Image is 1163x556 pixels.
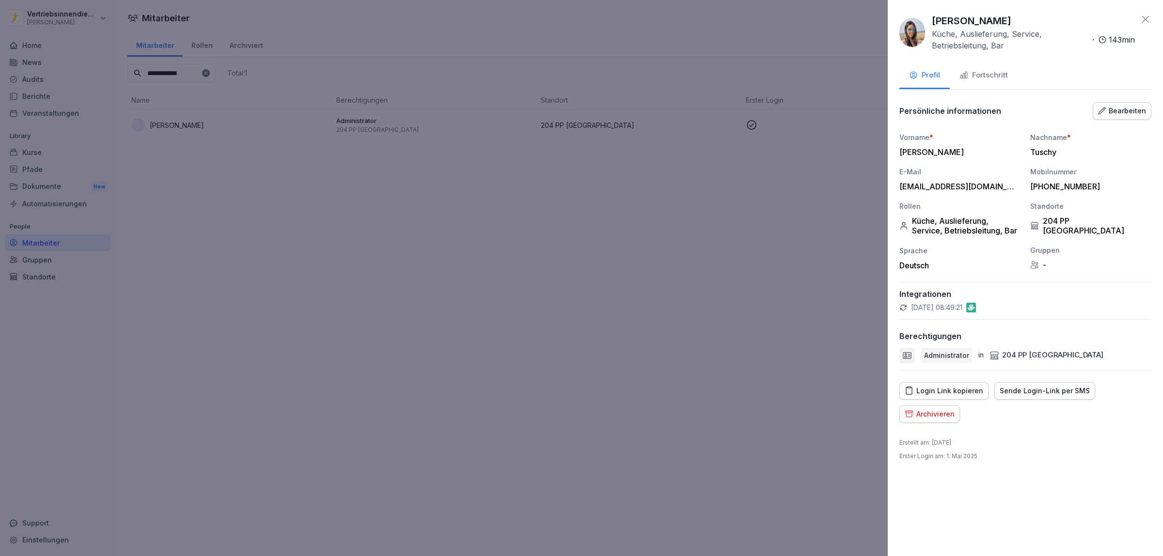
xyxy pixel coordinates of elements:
[1030,245,1151,255] div: Gruppen
[899,246,1021,256] div: Sprache
[1030,201,1151,211] div: Standorte
[899,18,925,47] img: rlsrq4dsaughrib4b1ulpgvq.png
[994,382,1095,400] button: Sende Login-Link per SMS
[911,303,962,312] p: [DATE] 08:49:21
[1109,34,1135,46] p: 143 min
[959,70,1008,81] div: Fortschritt
[966,303,976,312] img: gastromatic.png
[932,28,1088,51] p: Küche, Auslieferung, Service, Betriebsleitung, Bar
[905,386,983,396] div: Login Link kopieren
[899,201,1021,211] div: Rollen
[899,167,1021,177] div: E-Mail
[899,438,951,447] p: Erstellt am : [DATE]
[905,409,955,419] div: Archivieren
[899,106,1001,116] p: Persönliche informationen
[1030,167,1151,177] div: Mobilnummer
[899,132,1021,142] div: Vorname
[1093,102,1151,120] button: Bearbeiten
[1030,182,1147,191] div: [PHONE_NUMBER]
[1030,132,1151,142] div: Nachname
[899,331,961,341] p: Berechtigungen
[950,63,1018,89] button: Fortschritt
[899,452,977,461] p: Erster Login am : 1. Mai 2025
[932,28,1135,51] div: ·
[899,405,960,423] button: Archivieren
[899,147,1016,157] div: [PERSON_NAME]
[899,382,989,400] button: Login Link kopieren
[932,14,1011,28] p: [PERSON_NAME]
[899,289,1151,299] p: Integrationen
[899,63,950,89] button: Profil
[899,216,1021,235] div: Küche, Auslieferung, Service, Betriebsleitung, Bar
[924,350,969,360] p: Administrator
[1030,147,1147,157] div: Tuschy
[990,350,1103,361] div: 204 PP [GEOGRAPHIC_DATA]
[1000,386,1090,396] div: Sende Login-Link per SMS
[1098,106,1146,116] div: Bearbeiten
[1030,216,1151,235] div: 204 PP [GEOGRAPHIC_DATA]
[899,182,1016,191] div: [EMAIL_ADDRESS][DOMAIN_NAME]
[978,350,984,361] p: in
[1030,260,1151,270] div: -
[899,261,1021,270] div: Deutsch
[909,70,940,81] div: Profil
